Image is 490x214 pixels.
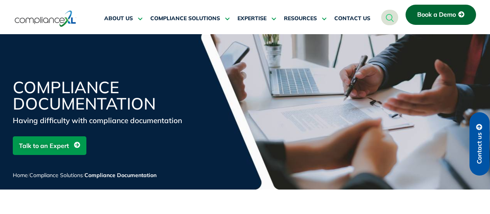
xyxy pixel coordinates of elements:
a: Book a Demo [406,5,476,25]
a: ABOUT US [104,9,143,28]
a: EXPERTISE [237,9,276,28]
a: COMPLIANCE SOLUTIONS [150,9,230,28]
span: CONTACT US [334,15,370,22]
span: Talk to an Expert [19,138,69,153]
a: CONTACT US [334,9,370,28]
span: RESOURCES [284,15,317,22]
span: / / [13,172,156,179]
h1: Compliance Documentation [13,79,199,112]
a: navsearch-button [381,10,398,25]
a: Compliance Solutions [29,172,83,179]
div: Having difficulty with compliance documentation [13,115,199,126]
span: Contact us [476,132,483,164]
a: Contact us [469,112,490,176]
a: Talk to an Expert [13,136,86,155]
img: logo-one.svg [15,10,76,28]
span: Book a Demo [417,11,456,18]
a: Home [13,172,28,179]
span: COMPLIANCE SOLUTIONS [150,15,220,22]
a: RESOURCES [284,9,327,28]
span: Compliance Documentation [84,172,156,179]
span: EXPERTISE [237,15,266,22]
span: ABOUT US [104,15,133,22]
